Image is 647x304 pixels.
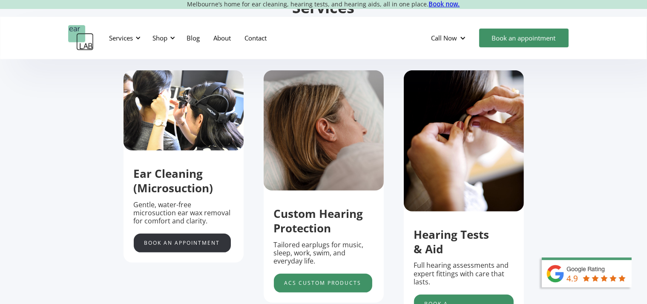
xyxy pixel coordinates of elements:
[109,34,133,42] div: Services
[124,70,244,263] div: 1 of 5
[238,26,274,50] a: Contact
[274,206,363,236] strong: Custom Hearing Protection
[68,25,94,51] a: home
[180,26,207,50] a: Blog
[134,234,231,252] a: Book an appointment
[104,25,144,51] div: Services
[134,166,213,196] strong: Ear Cleaning (Microsuction)
[207,26,238,50] a: About
[425,25,475,51] div: Call Now
[414,261,514,286] p: Full hearing assessments and expert fittings with care that lasts.
[153,34,168,42] div: Shop
[274,274,372,292] a: acs custom products
[479,29,569,47] a: Book an appointment
[274,241,374,266] p: Tailored earplugs for music, sleep, work, swim, and everyday life.
[414,227,489,257] strong: Hearing Tests & Aid
[404,70,524,211] img: putting hearing protection in
[148,25,178,51] div: Shop
[264,70,384,303] div: 2 of 5
[134,201,233,226] p: Gentle, water-free microsuction ear wax removal for comfort and clarity.
[431,34,457,42] div: Call Now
